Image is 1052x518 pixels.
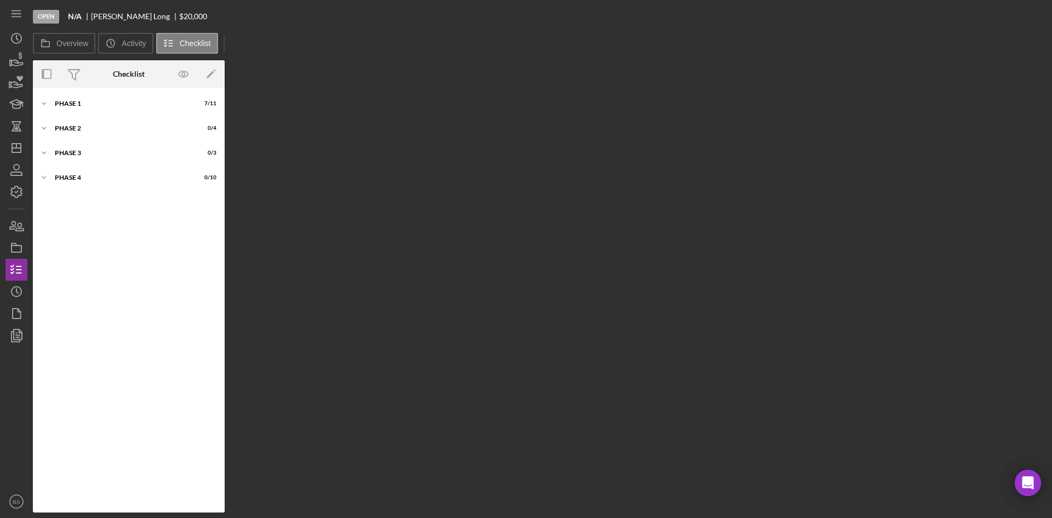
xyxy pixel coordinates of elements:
div: Phase 1 [55,100,189,107]
div: Checklist [113,70,145,78]
div: 0 / 4 [197,125,216,132]
div: Open Intercom Messenger [1015,470,1041,496]
span: $20,000 [179,12,207,21]
div: Open [33,10,59,24]
div: Phase 2 [55,125,189,132]
div: 0 / 3 [197,150,216,156]
label: Checklist [180,39,211,48]
button: Checklist [156,33,218,54]
label: Overview [56,39,88,48]
div: [PERSON_NAME] Long [91,12,179,21]
div: 0 / 10 [197,174,216,181]
div: Phase 4 [55,174,189,181]
div: Phase 3 [55,150,189,156]
button: Overview [33,33,95,54]
button: Activity [98,33,153,54]
button: BS [5,491,27,513]
text: BS [13,499,20,505]
div: 7 / 11 [197,100,216,107]
b: N/A [68,12,82,21]
label: Activity [122,39,146,48]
